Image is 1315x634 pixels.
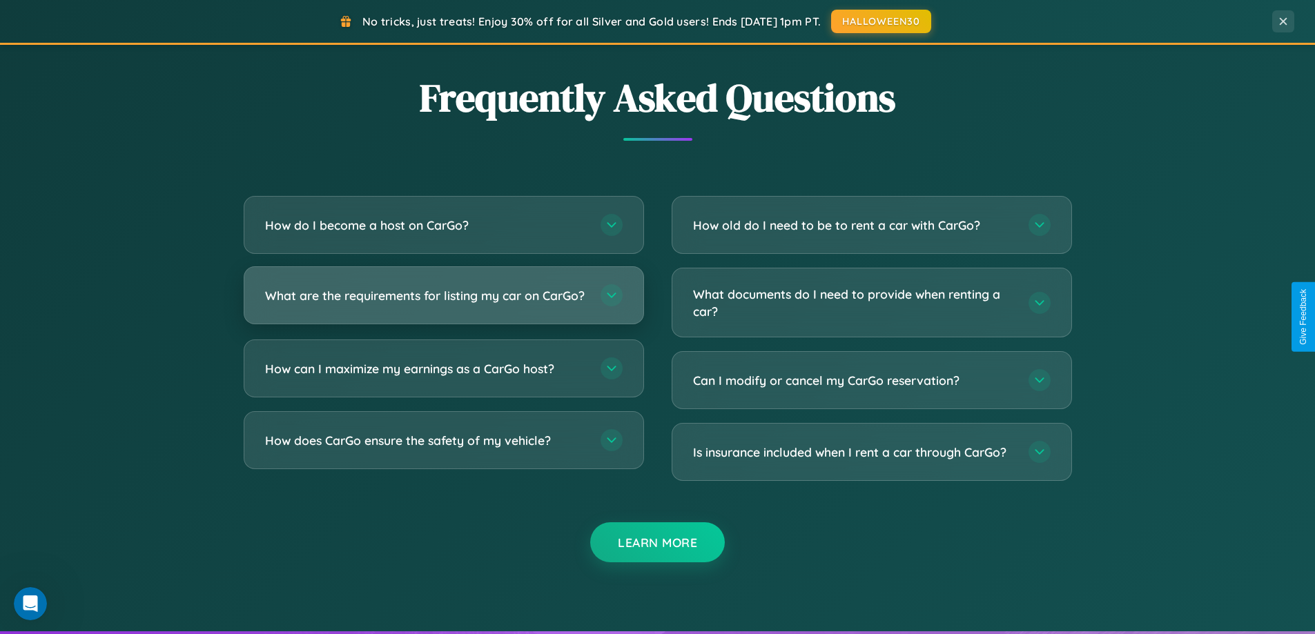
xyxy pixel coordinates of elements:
div: Give Feedback [1298,289,1308,345]
h3: What documents do I need to provide when renting a car? [693,286,1015,319]
span: No tricks, just treats! Enjoy 30% off for all Silver and Gold users! Ends [DATE] 1pm PT. [362,14,821,28]
iframe: Intercom live chat [14,587,47,620]
button: Learn More [590,522,725,562]
h3: Can I modify or cancel my CarGo reservation? [693,372,1015,389]
h3: Is insurance included when I rent a car through CarGo? [693,444,1015,461]
h3: How old do I need to be to rent a car with CarGo? [693,217,1015,234]
h3: How do I become a host on CarGo? [265,217,587,234]
button: HALLOWEEN30 [831,10,931,33]
h3: How can I maximize my earnings as a CarGo host? [265,360,587,377]
h3: What are the requirements for listing my car on CarGo? [265,287,587,304]
h3: How does CarGo ensure the safety of my vehicle? [265,432,587,449]
h2: Frequently Asked Questions [244,71,1072,124]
